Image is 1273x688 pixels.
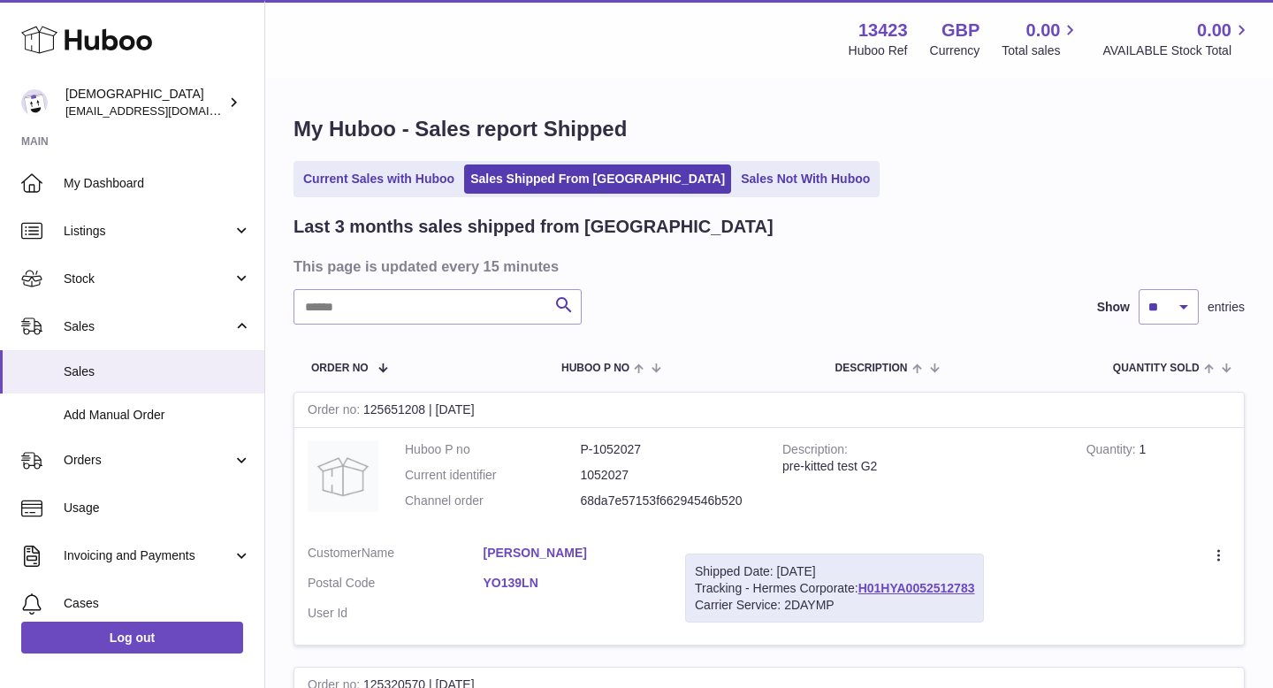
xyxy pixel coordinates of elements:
[308,402,363,421] strong: Order no
[64,547,232,564] span: Invoicing and Payments
[308,605,484,622] dt: User Id
[858,581,975,595] a: H01HYA0052512783
[311,363,369,374] span: Order No
[308,545,484,566] dt: Name
[21,622,243,654] a: Log out
[484,575,659,592] a: YO139LN
[695,597,974,614] div: Carrier Service: 2DAYMP
[581,493,757,509] dd: 68da7e57153f66294546b520
[294,393,1244,428] div: 125651208 | [DATE]
[405,441,581,458] dt: Huboo P no
[308,441,378,512] img: no-photo.jpg
[293,256,1240,276] h3: This page is updated every 15 minutes
[64,271,232,287] span: Stock
[735,164,876,194] a: Sales Not With Huboo
[858,19,908,42] strong: 13423
[484,545,659,562] a: [PERSON_NAME]
[64,407,251,424] span: Add Manual Order
[1102,42,1252,59] span: AVAILABLE Stock Total
[1002,19,1080,59] a: 0.00 Total sales
[1102,19,1252,59] a: 0.00 AVAILABLE Stock Total
[293,115,1245,143] h1: My Huboo - Sales report Shipped
[64,318,232,335] span: Sales
[21,89,48,116] img: olgazyuz@outlook.com
[1113,363,1200,374] span: Quantity Sold
[930,42,980,59] div: Currency
[308,575,484,596] dt: Postal Code
[1002,42,1080,59] span: Total sales
[65,86,225,119] div: [DEMOGRAPHIC_DATA]
[1197,19,1231,42] span: 0.00
[464,164,731,194] a: Sales Shipped From [GEOGRAPHIC_DATA]
[293,215,774,239] h2: Last 3 months sales shipped from [GEOGRAPHIC_DATA]
[1086,442,1140,461] strong: Quantity
[297,164,461,194] a: Current Sales with Huboo
[835,363,907,374] span: Description
[1073,428,1244,531] td: 1
[581,467,757,484] dd: 1052027
[1208,299,1245,316] span: entries
[64,452,232,469] span: Orders
[581,441,757,458] dd: P-1052027
[64,363,251,380] span: Sales
[64,500,251,516] span: Usage
[308,546,362,560] span: Customer
[65,103,260,118] span: [EMAIL_ADDRESS][DOMAIN_NAME]
[941,19,980,42] strong: GBP
[64,175,251,192] span: My Dashboard
[405,467,581,484] dt: Current identifier
[64,595,251,612] span: Cases
[561,363,629,374] span: Huboo P no
[782,442,848,461] strong: Description
[695,563,974,580] div: Shipped Date: [DATE]
[1097,299,1130,316] label: Show
[1026,19,1061,42] span: 0.00
[685,554,984,623] div: Tracking - Hermes Corporate:
[64,223,232,240] span: Listings
[849,42,908,59] div: Huboo Ref
[405,493,581,509] dt: Channel order
[782,458,1060,475] div: pre-kitted test G2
